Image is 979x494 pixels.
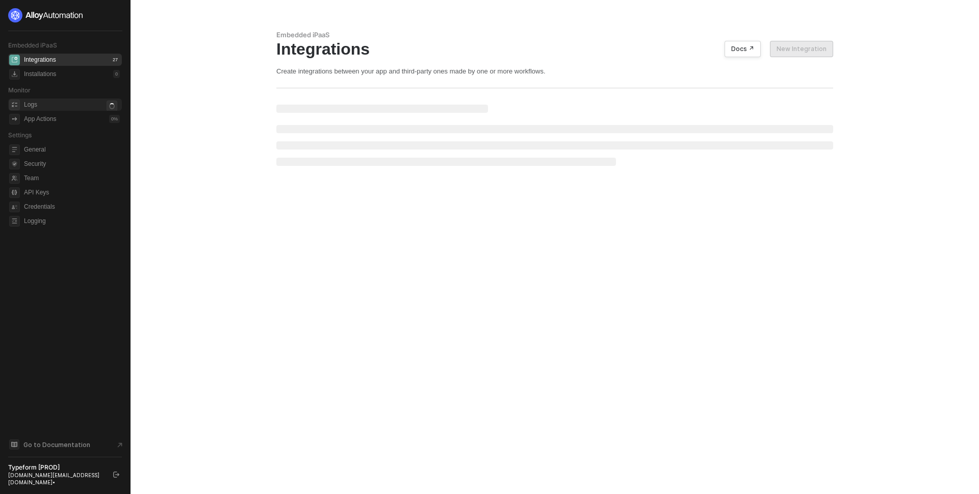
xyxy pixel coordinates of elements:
div: Installations [24,70,56,79]
span: Go to Documentation [23,440,90,449]
div: 27 [111,56,120,64]
span: document-arrow [115,440,125,450]
span: Logging [24,215,120,227]
span: credentials [9,202,20,212]
button: New Integration [770,41,833,57]
span: icon-logs [9,100,20,110]
div: App Actions [24,115,56,123]
div: Typeform [PROD] [8,463,104,472]
div: Integrations [276,39,833,59]
span: security [9,159,20,169]
span: Settings [8,131,32,139]
img: logo [8,8,84,22]
span: API Keys [24,186,120,199]
div: [DOMAIN_NAME][EMAIL_ADDRESS][DOMAIN_NAME] • [8,472,104,486]
span: Security [24,158,120,170]
span: installations [9,69,20,80]
button: Docs ↗ [725,41,761,57]
span: api-key [9,187,20,198]
span: icon-app-actions [9,114,20,125]
span: general [9,144,20,155]
div: 0 [113,70,120,78]
div: Logs [24,101,37,109]
div: Integrations [24,56,56,64]
div: Create integrations between your app and third-party ones made by one or more workflows. [276,67,833,76]
span: documentation [9,439,19,450]
span: General [24,143,120,156]
div: Embedded iPaaS [276,31,833,39]
span: Credentials [24,201,120,213]
span: Monitor [8,86,31,94]
a: Knowledge Base [8,438,122,451]
div: Docs ↗ [731,45,754,53]
a: logo [8,8,122,22]
span: Embedded iPaaS [8,41,57,49]
span: icon-loader [107,101,117,111]
span: Team [24,172,120,184]
div: 0 % [109,115,120,123]
span: logging [9,216,20,227]
span: team [9,173,20,184]
span: logout [113,472,119,478]
span: integrations [9,55,20,65]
